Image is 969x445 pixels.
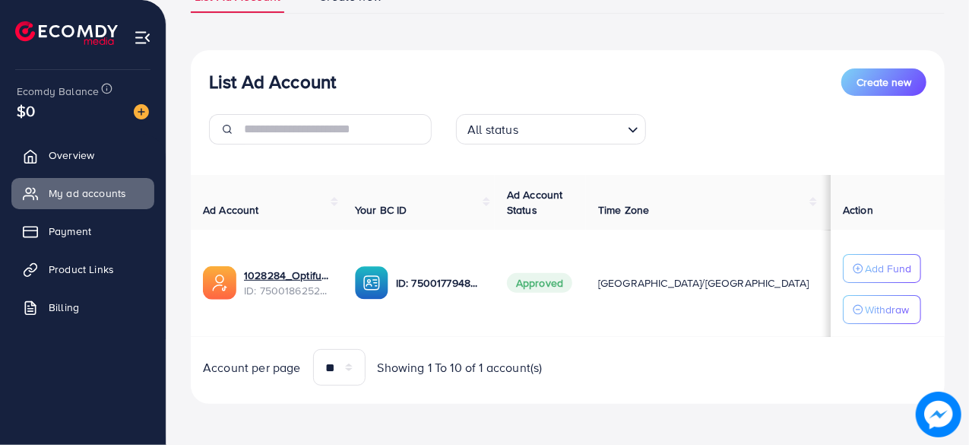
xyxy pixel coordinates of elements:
[203,202,259,218] span: Ad Account
[134,104,149,119] img: image
[17,100,35,122] span: $0
[598,275,809,291] span: [GEOGRAPHIC_DATA]/[GEOGRAPHIC_DATA]
[203,359,301,377] span: Account per page
[11,140,154,170] a: Overview
[843,254,921,283] button: Add Fund
[244,283,331,298] span: ID: 7500186252327731208
[456,114,646,145] div: Search for option
[209,71,336,93] h3: List Ad Account
[843,202,873,218] span: Action
[843,295,921,324] button: Withdraw
[355,202,407,218] span: Your BC ID
[396,274,483,292] p: ID: 7500177948360687624
[203,266,236,300] img: ic-ads-acc.e4c84228.svg
[11,292,154,323] a: Billing
[598,202,649,218] span: Time Zone
[507,273,572,293] span: Approved
[244,268,331,299] div: <span class='underline'>1028284_Optifume_1746273331232</span></br>7500186252327731208
[857,75,911,90] span: Create new
[355,266,388,300] img: ic-ba-acc.ded83a64.svg
[865,259,911,278] p: Add Fund
[11,254,154,284] a: Product Links
[507,187,563,218] span: Ad Account Status
[11,178,154,208] a: My ad accounts
[49,262,114,277] span: Product Links
[865,300,909,319] p: Withdraw
[464,119,521,141] span: All status
[49,148,94,163] span: Overview
[841,68,926,96] button: Create new
[244,268,331,283] a: 1028284_Optifume_1746273331232
[11,216,154,246] a: Payment
[17,84,99,99] span: Ecomdy Balance
[378,359,543,377] span: Showing 1 To 10 of 1 account(s)
[49,186,126,201] span: My ad accounts
[523,116,622,141] input: Search for option
[49,224,91,239] span: Payment
[916,392,961,437] img: image
[15,21,118,45] img: logo
[134,29,151,46] img: menu
[49,300,79,315] span: Billing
